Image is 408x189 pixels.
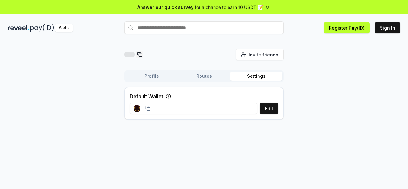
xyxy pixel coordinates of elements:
div: Alpha [55,24,73,32]
button: Routes [178,72,230,81]
span: Answer our quick survey [137,4,193,11]
span: Invite friends [249,51,278,58]
img: pay_id [30,24,54,32]
img: reveel_dark [8,24,29,32]
button: Sign In [375,22,400,33]
button: Edit [260,103,278,114]
span: for a chance to earn 10 USDT 📝 [195,4,263,11]
button: Invite friends [236,49,284,60]
button: Profile [126,72,178,81]
button: Settings [230,72,282,81]
label: Default Wallet [130,92,163,100]
button: Register Pay(ID) [324,22,370,33]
